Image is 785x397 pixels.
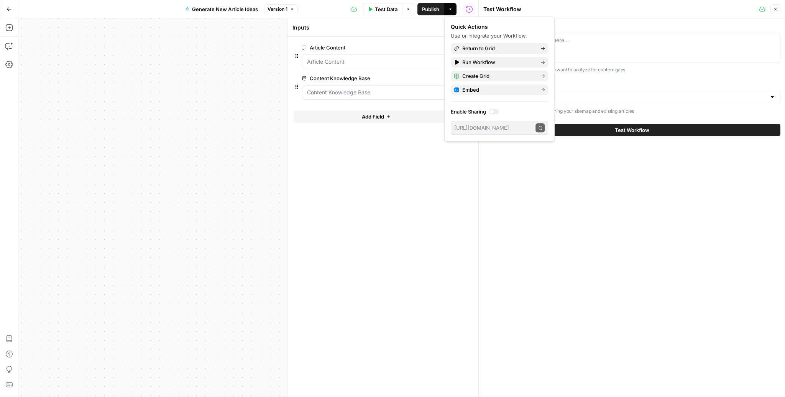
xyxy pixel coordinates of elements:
p: Paste the full text of the article you want to analyze for content gaps [483,66,780,74]
input: Article Content [307,58,467,66]
span: Use or integrate your Workflow. [451,33,527,39]
button: Add Field [294,110,459,123]
button: Test Workflow [483,124,780,136]
span: Create Grid [462,72,534,80]
label: Enable Sharing [451,108,548,115]
button: Publish [417,3,444,15]
span: Generate New Article Ideas [192,5,258,13]
div: Quick Actions [451,23,548,31]
span: Return to Grid [462,44,534,52]
textarea: Inputs [292,24,309,31]
input: Amplitude - Explore [488,93,766,101]
button: Test Data [363,3,402,15]
span: Publish [422,5,439,13]
input: Content Knowledge Base [307,89,467,96]
span: Embed [462,86,534,94]
span: Add Field [362,113,384,120]
label: Article Content [302,44,429,51]
label: Content Knowledge Base [483,80,780,87]
span: Test Data [375,5,397,13]
span: Test Workflow [615,126,649,134]
button: Version 1 [264,4,298,14]
span: Version 1 [268,6,287,13]
label: Content Knowledge Base [302,74,429,82]
label: Article Content [483,23,780,31]
p: Select the knowledge base containing your sitemap and existing articles [483,107,780,115]
button: Generate New Article Ideas [181,3,263,15]
span: Run Workflow [462,58,534,66]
